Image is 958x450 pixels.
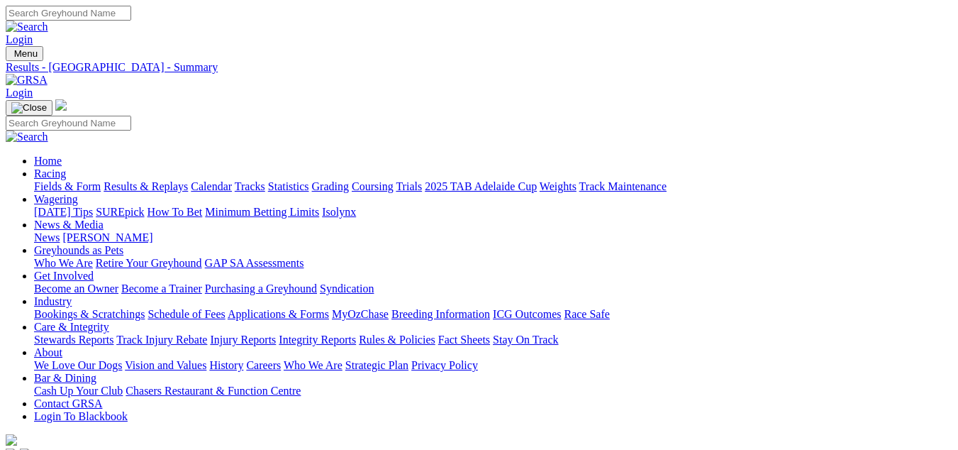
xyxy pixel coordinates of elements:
a: Track Maintenance [579,180,667,192]
a: Login [6,33,33,45]
img: Close [11,102,47,114]
a: Who We Are [34,257,93,269]
a: SUREpick [96,206,144,218]
a: Integrity Reports [279,334,356,346]
a: Trials [396,180,422,192]
a: Tracks [235,180,265,192]
a: Race Safe [564,308,609,320]
a: Retire Your Greyhound [96,257,202,269]
a: [DATE] Tips [34,206,93,218]
a: Results - [GEOGRAPHIC_DATA] - Summary [6,61,952,74]
a: Careers [246,359,281,371]
a: Login To Blackbook [34,410,128,422]
a: Greyhounds as Pets [34,244,123,256]
a: Vision and Values [125,359,206,371]
a: Injury Reports [210,334,276,346]
div: Bar & Dining [34,385,952,397]
a: News & Media [34,219,104,231]
div: About [34,359,952,372]
span: Menu [14,48,38,59]
a: Strategic Plan [345,359,408,371]
div: Racing [34,180,952,193]
img: logo-grsa-white.png [55,99,67,111]
a: Fact Sheets [438,334,490,346]
a: [PERSON_NAME] [62,231,152,243]
a: Privacy Policy [411,359,478,371]
a: Racing [34,168,66,180]
a: Login [6,87,33,99]
img: GRSA [6,74,48,87]
a: Care & Integrity [34,321,109,333]
img: Search [6,21,48,33]
div: Greyhounds as Pets [34,257,952,270]
a: Statistics [268,180,309,192]
a: Become an Owner [34,282,118,295]
a: Track Injury Rebate [116,334,207,346]
a: Applications & Forms [228,308,329,320]
a: Schedule of Fees [147,308,225,320]
a: Cash Up Your Club [34,385,123,397]
a: Syndication [320,282,374,295]
a: Bookings & Scratchings [34,308,145,320]
input: Search [6,116,131,131]
a: Fields & Form [34,180,101,192]
a: Rules & Policies [359,334,435,346]
a: Isolynx [322,206,356,218]
a: 2025 TAB Adelaide Cup [425,180,537,192]
a: How To Bet [147,206,203,218]
a: Home [34,155,62,167]
a: Results & Replays [104,180,188,192]
img: logo-grsa-white.png [6,434,17,446]
a: Who We Are [284,359,342,371]
a: Become a Trainer [121,282,202,295]
a: About [34,346,62,358]
button: Toggle navigation [6,46,43,61]
a: History [209,359,243,371]
a: Coursing [352,180,394,192]
button: Toggle navigation [6,100,52,116]
a: Get Involved [34,270,94,282]
a: Calendar [191,180,232,192]
a: Purchasing a Greyhound [205,282,317,295]
a: Chasers Restaurant & Function Centre [126,385,301,397]
div: Care & Integrity [34,334,952,346]
a: Stay On Track [493,334,558,346]
a: Industry [34,295,72,307]
a: MyOzChase [332,308,389,320]
a: Weights [540,180,577,192]
a: Bar & Dining [34,372,96,384]
a: Wagering [34,193,78,205]
img: Search [6,131,48,143]
input: Search [6,6,131,21]
a: ICG Outcomes [493,308,561,320]
a: GAP SA Assessments [205,257,304,269]
div: News & Media [34,231,952,244]
div: Wagering [34,206,952,219]
a: Contact GRSA [34,397,102,410]
a: Minimum Betting Limits [205,206,319,218]
div: Industry [34,308,952,321]
a: Stewards Reports [34,334,113,346]
a: Breeding Information [391,308,490,320]
a: We Love Our Dogs [34,359,122,371]
a: Grading [312,180,349,192]
a: News [34,231,60,243]
div: Get Involved [34,282,952,295]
